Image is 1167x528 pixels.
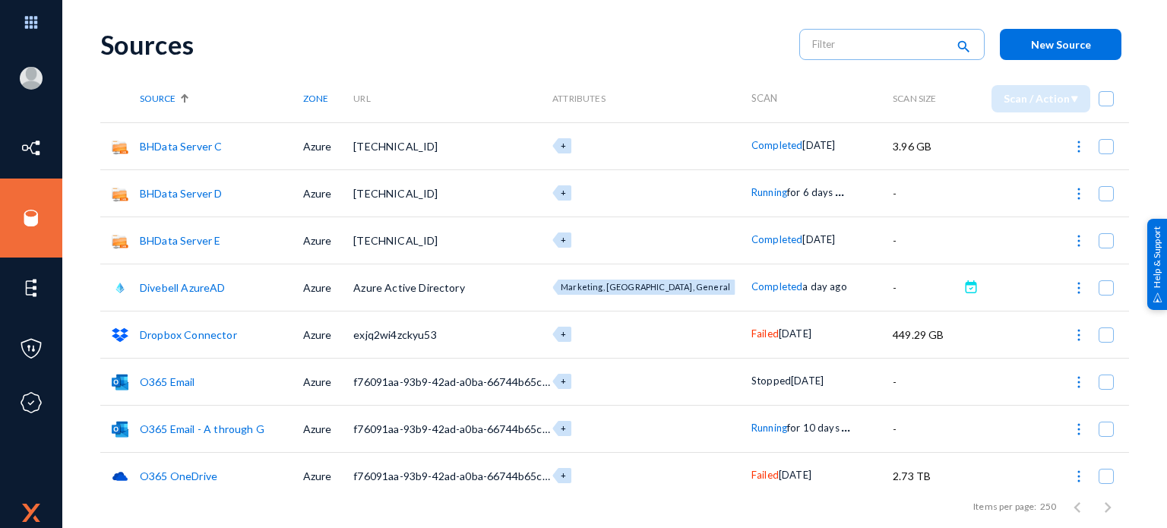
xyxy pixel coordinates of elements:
td: - [893,264,960,311]
a: BHData Server E [140,234,220,247]
a: O365 Email - A through G [140,422,264,435]
td: Azure [303,405,354,452]
div: 250 [1040,500,1056,514]
img: icon-more.svg [1071,139,1086,154]
a: Dropbox Connector [140,328,237,341]
td: - [893,169,960,217]
span: Failed [751,327,779,340]
img: o365mail.svg [112,374,128,390]
img: smb.png [112,232,128,249]
img: icon-more.svg [1071,280,1086,296]
span: Running [751,186,787,198]
div: Items per page: [973,500,1036,514]
span: Marketing, [GEOGRAPHIC_DATA], General [561,282,730,292]
img: icon-inventory.svg [20,137,43,160]
span: Failed [751,469,779,481]
a: Divebell AzureAD [140,281,226,294]
a: BHData Server C [140,140,222,153]
span: + [561,423,566,433]
span: [DATE] [791,375,824,387]
div: Source [140,93,303,104]
td: Azure [303,169,354,217]
span: [DATE] [779,469,811,481]
td: Azure [303,452,354,499]
td: - [893,358,960,405]
img: onedrive.png [112,468,128,485]
span: URL [353,93,370,104]
img: o365mail.svg [112,421,128,438]
td: Azure [303,122,354,169]
span: for 6 days [787,186,833,198]
td: Azure [303,217,354,264]
mat-icon: search [954,37,972,58]
span: a day ago [802,280,846,292]
span: Azure Active Directory [353,281,465,294]
button: Previous page [1062,492,1093,522]
td: 2.73 TB [893,452,960,499]
img: help_support.svg [1153,292,1162,302]
div: Zone [303,93,354,104]
span: [DATE] [802,233,835,245]
span: [TECHNICAL_ID] [353,140,438,153]
img: icon-more.svg [1071,186,1086,201]
td: 449.29 GB [893,311,960,358]
img: icon-more.svg [1071,233,1086,248]
span: + [561,141,566,150]
span: [TECHNICAL_ID] [353,187,438,200]
td: Azure [303,264,354,311]
span: Scan Size [893,93,936,104]
span: Stopped [751,375,791,387]
span: Completed [751,233,802,245]
span: + [561,188,566,198]
img: app launcher [8,6,54,39]
span: [DATE] [802,139,835,151]
td: - [893,405,960,452]
span: Attributes [552,93,606,104]
td: 3.96 GB [893,122,960,169]
span: Source [140,93,176,104]
span: Running [751,422,787,434]
span: + [561,470,566,480]
img: icon-sources.svg [20,207,43,229]
img: icon-more.svg [1071,469,1086,484]
span: + [561,376,566,386]
span: . [847,416,850,435]
span: Scan [751,92,778,104]
span: f76091aa-93b9-42ad-a0ba-66744b65c468 [353,375,561,388]
img: icon-compliance.svg [20,391,43,414]
td: Azure [303,358,354,405]
input: Filter [812,33,946,55]
span: + [561,329,566,339]
img: icon-more.svg [1071,327,1086,343]
img: icon-policies.svg [20,337,43,360]
span: . [841,416,844,435]
img: blank-profile-picture.png [20,67,43,90]
span: Zone [303,93,328,104]
td: Azure [303,311,354,358]
td: - [893,217,960,264]
span: f76091aa-93b9-42ad-a0ba-66744b65c468 [353,470,561,482]
span: New Source [1031,38,1091,51]
span: Completed [751,280,802,292]
img: icon-elements.svg [20,277,43,299]
span: + [561,235,566,245]
span: . [841,181,844,199]
img: azuread.png [112,280,128,296]
img: icon-more.svg [1071,422,1086,437]
a: O365 OneDrive [140,470,217,482]
div: Sources [100,29,784,60]
span: [DATE] [779,327,811,340]
span: f76091aa-93b9-42ad-a0ba-66744b65c468 [353,422,561,435]
button: New Source [1000,29,1121,60]
img: icon-more.svg [1071,375,1086,390]
span: . [838,181,841,199]
button: Next page [1093,492,1123,522]
span: . [844,416,847,435]
span: Completed [751,139,802,151]
img: dropbox.svg [112,327,128,343]
img: smb.png [112,138,128,155]
a: BHData Server D [140,187,222,200]
span: . [835,181,838,199]
a: O365 Email [140,375,195,388]
div: Help & Support [1147,218,1167,309]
